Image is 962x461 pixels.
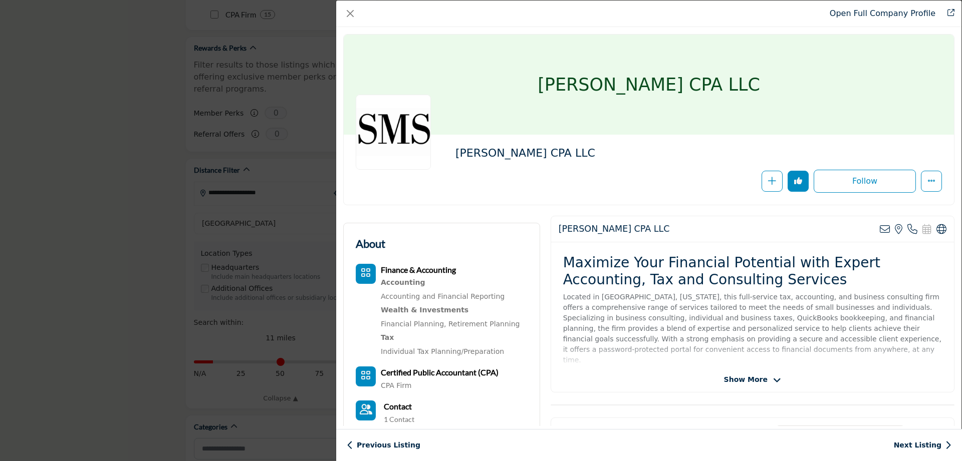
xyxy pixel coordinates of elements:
[762,171,783,192] button: Redirect to login page
[381,367,499,377] b: Certified Public Accountant (CPA)
[381,331,520,344] div: Business and individual tax services
[381,320,446,328] a: Financial Planning,
[538,35,760,135] h1: [PERSON_NAME] CPA LLC
[381,347,504,355] a: Individual Tax Planning/Preparation
[381,265,456,274] b: Finance & Accounting
[381,331,520,344] a: Tax
[788,171,809,192] button: Redirect to login page
[356,235,385,252] h2: About
[356,95,431,170] img: susan-m-schlindwein-cpa-llc logo
[563,292,942,365] p: Located in [GEOGRAPHIC_DATA], [US_STATE], this full-service tax, accounting, and business consult...
[381,369,499,377] a: Certified Public Accountant (CPA)
[347,440,420,450] a: Previous Listing
[940,8,954,20] a: Redirect to susan-m-schlindwein-cpa-llc
[814,170,916,193] button: Redirect to login
[381,276,520,289] a: Accounting
[356,400,376,420] a: Link of redirect to contact page
[343,7,357,21] button: Close
[381,303,520,317] div: Wealth management, retirement planning, investing strategies
[448,320,520,328] a: Retirement Planning
[381,381,411,389] a: CPA Firm
[381,292,505,300] a: Accounting and Financial Reporting
[356,264,376,284] button: Category Icon
[384,414,414,424] a: 1 Contact
[356,400,376,420] button: Contact-Employee Icon
[381,276,520,289] div: Financial statements, bookkeeping, auditing
[724,374,768,385] span: Show More
[559,224,670,234] h2: Susan M. Schlindwein CPA LLC
[356,366,376,386] button: Category Icon
[921,171,942,192] button: More Options
[894,440,951,450] a: Next Listing
[455,147,731,160] h2: [PERSON_NAME] CPA LLC
[563,254,942,288] h2: Maximize Your Financial Potential with Expert Accounting, Tax and Consulting Services
[381,266,456,274] a: Finance & Accounting
[384,400,412,412] a: Contact
[381,303,520,317] a: Wealth & Investments
[830,9,935,18] a: Redirect to susan-m-schlindwein-cpa-llc
[384,401,412,411] b: Contact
